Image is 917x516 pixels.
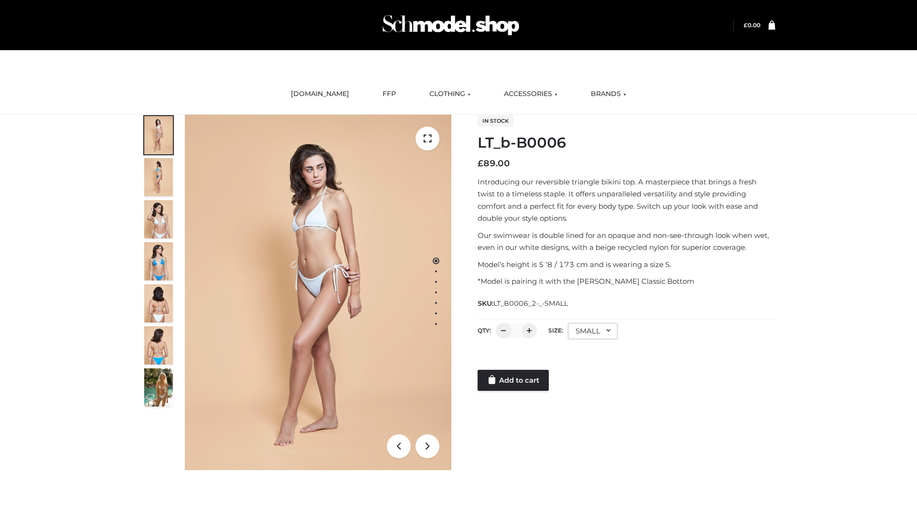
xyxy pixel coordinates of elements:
[144,200,173,238] img: ArielClassicBikiniTop_CloudNine_AzureSky_OW114ECO_3-scaled.jpg
[478,115,513,127] span: In stock
[284,84,356,105] a: [DOMAIN_NAME]
[478,158,483,169] span: £
[478,176,775,225] p: Introducing our reversible triangle bikini top. A masterpiece that brings a fresh twist to a time...
[744,21,760,29] bdi: 0.00
[478,229,775,254] p: Our swimwear is double lined for an opaque and non-see-through look when wet, even in our white d...
[144,242,173,280] img: ArielClassicBikiniTop_CloudNine_AzureSky_OW114ECO_4-scaled.jpg
[568,323,618,339] div: SMALL
[478,275,775,288] p: *Model is pairing it with the [PERSON_NAME] Classic Bottom
[548,327,563,334] label: Size:
[478,134,775,151] h1: LT_b-B0006
[493,299,568,308] span: LT_B0006_2-_-SMALL
[379,6,522,44] img: Schmodel Admin 964
[497,84,565,105] a: ACCESSORIES
[144,326,173,365] img: ArielClassicBikiniTop_CloudNine_AzureSky_OW114ECO_8-scaled.jpg
[144,158,173,196] img: ArielClassicBikiniTop_CloudNine_AzureSky_OW114ECO_2-scaled.jpg
[375,84,403,105] a: FFP
[185,115,451,470] img: ArielClassicBikiniTop_CloudNine_AzureSky_OW114ECO_1
[744,21,760,29] a: £0.00
[744,21,747,29] span: £
[478,298,569,309] span: SKU:
[422,84,478,105] a: CLOTHING
[584,84,633,105] a: BRANDS
[478,158,510,169] bdi: 89.00
[478,258,775,271] p: Model’s height is 5 ‘8 / 173 cm and is wearing a size S.
[478,370,549,391] a: Add to cart
[144,116,173,154] img: ArielClassicBikiniTop_CloudNine_AzureSky_OW114ECO_1-scaled.jpg
[144,284,173,322] img: ArielClassicBikiniTop_CloudNine_AzureSky_OW114ECO_7-scaled.jpg
[144,368,173,407] img: Arieltop_CloudNine_AzureSky2.jpg
[478,327,491,334] label: QTY:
